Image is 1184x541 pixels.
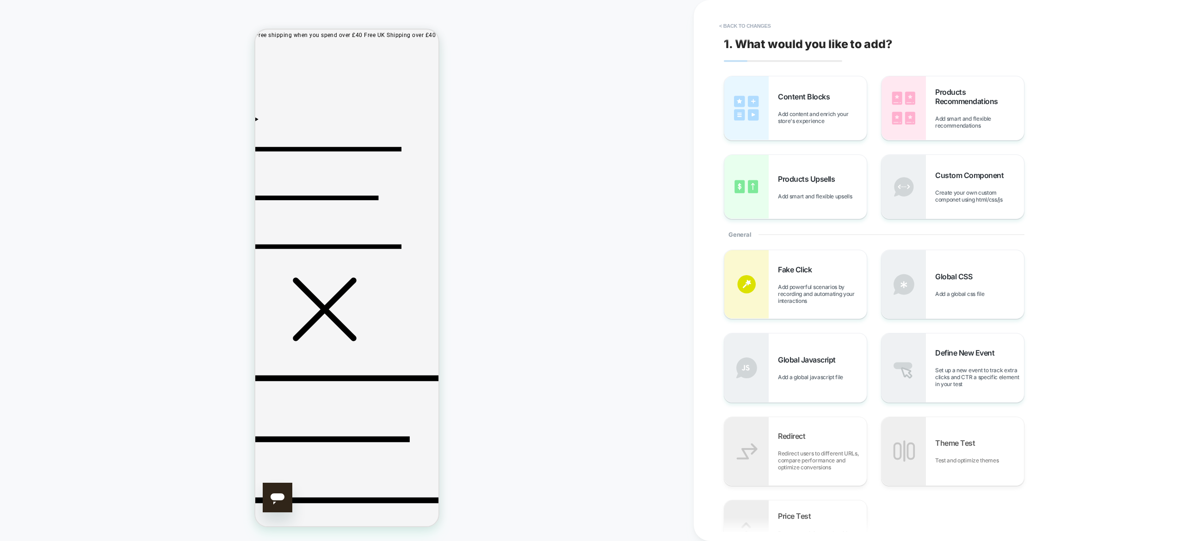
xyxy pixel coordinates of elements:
span: 1. What would you like to add? [724,37,892,51]
span: Define New Event [935,348,999,357]
span: Add a global css file [935,290,989,297]
button: < Back to changes [715,18,776,33]
span: Add smart and flexible upsells [778,193,857,200]
span: Content Blocks [778,92,834,101]
span: Global CSS [935,272,977,281]
span: Products Upsells [778,174,839,184]
span: Test and optimize themes [935,457,1003,464]
span: Redirect users to different URLs, compare performance and optimize conversions [778,450,867,471]
span: Global Javascript [778,355,840,364]
span: Create your own custom componet using html/css/js [935,189,1024,203]
iframe: Button to launch messaging window [7,453,37,483]
span: Custom Component [935,171,1008,180]
span: Add a global javascript file [778,374,848,381]
span: Fake Click [778,265,816,274]
span: Add content and enrich your store's experience [778,111,867,124]
span: Products Recommendations [935,87,1024,106]
span: Free UK Shipping over £40 [109,2,180,9]
span: Redirect [778,431,810,441]
div: General [724,219,1024,250]
span: Add powerful scenarios by recording and automating your interactions [778,283,867,304]
span: Price Test [778,511,815,521]
span: Add smart and flexible recommendations [935,115,1024,129]
span: Set up a new event to track extra clicks and CTR a specific element in your test [935,367,1024,387]
span: Theme Test [935,438,980,448]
